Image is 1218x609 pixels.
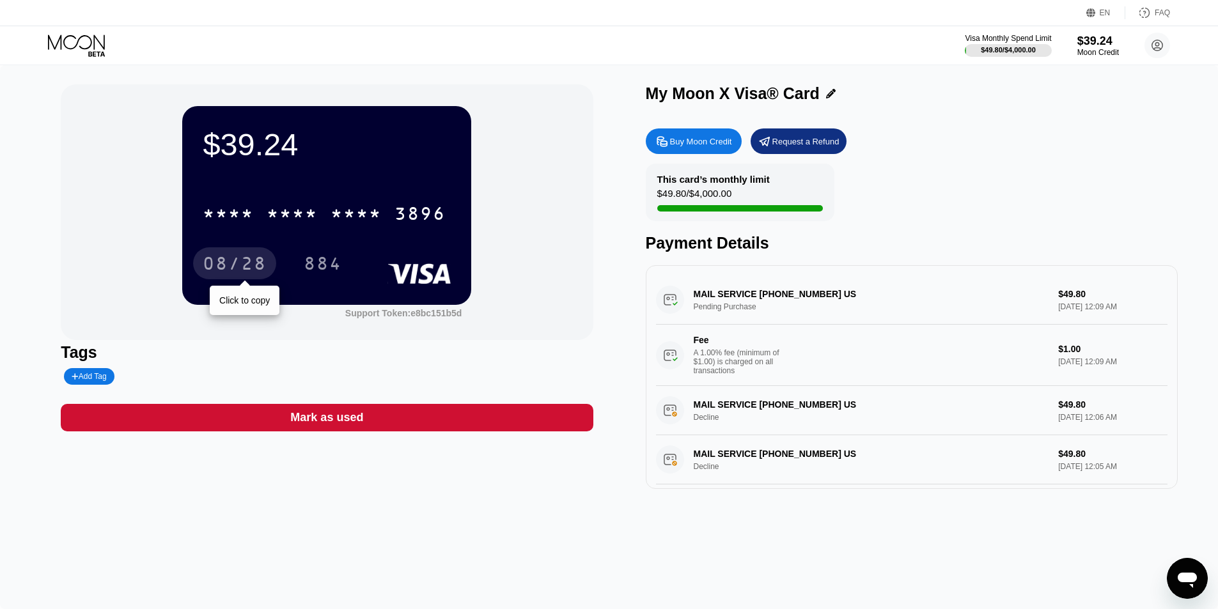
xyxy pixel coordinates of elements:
div: Mark as used [290,410,363,425]
div: EN [1100,8,1111,17]
div: $39.24 [1077,35,1119,48]
div: Fee [694,335,783,345]
div: Add Tag [72,372,106,381]
div: $49.80 / $4,000.00 [657,188,732,205]
div: $39.24 [203,127,451,162]
div: EN [1086,6,1125,19]
div: Moon Credit [1077,48,1119,57]
div: Tags [61,343,593,362]
div: 08/28 [193,247,276,279]
div: $1.00 [1058,344,1167,354]
div: 3896 [394,205,446,226]
div: Visa Monthly Spend Limit [965,34,1051,43]
div: FAQ [1125,6,1170,19]
div: $49.80 / $4,000.00 [981,46,1036,54]
div: 884 [304,255,342,275]
div: Visa Monthly Spend Limit$49.80/$4,000.00 [965,34,1051,57]
iframe: Кнопка запуска окна обмена сообщениями [1167,558,1208,599]
div: Support Token: e8bc151b5d [345,308,462,318]
div: [DATE] 12:09 AM [1058,357,1167,366]
div: 08/28 [203,255,267,275]
div: Click to copy [219,295,270,305]
div: Request a Refund [751,128,847,154]
div: Buy Moon Credit [646,128,742,154]
div: A 1.00% fee (minimum of $1.00) is charged on all transactions [694,348,790,375]
div: This card’s monthly limit [657,174,770,185]
div: Mark as used [61,404,593,431]
div: Payment Details [646,234,1178,252]
div: Buy Moon Credit [670,136,732,147]
div: $39.24Moon Credit [1077,35,1119,57]
div: 884 [294,247,352,279]
div: FAQ [1155,8,1170,17]
div: Add Tag [64,368,114,385]
div: Request a Refund [772,136,839,147]
div: Support Token:e8bc151b5d [345,308,462,318]
div: FeeA 1.00% fee (minimum of $1.00) is charged on all transactions$1.00[DATE] 12:09 AM [656,325,1167,386]
div: My Moon X Visa® Card [646,84,820,103]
